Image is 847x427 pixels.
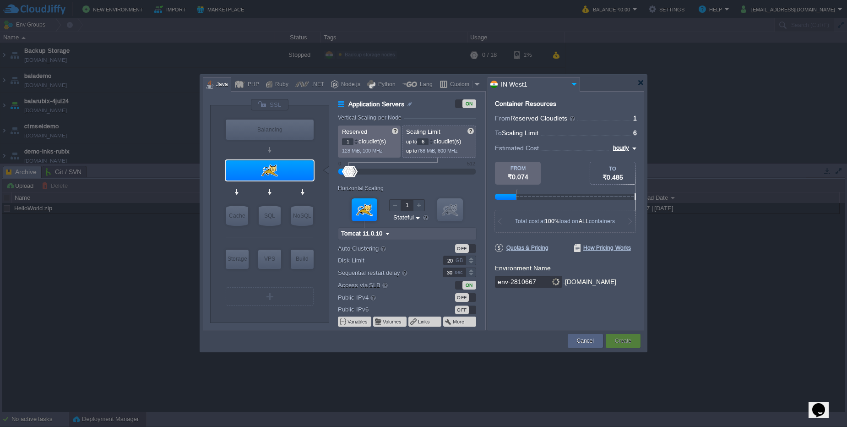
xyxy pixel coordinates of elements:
div: Build Node [291,250,314,269]
div: VPS [258,250,281,268]
span: How Pricing Works [574,244,631,252]
div: Load Balancer [226,120,314,140]
div: Custom [447,78,472,92]
div: PHP [245,78,259,92]
span: 128 MiB, 100 MHz [342,148,383,153]
p: cloudlet(s) [342,136,397,145]
span: Reserved [342,128,367,135]
iframe: chat widget [809,390,838,418]
div: .NET [309,78,324,92]
div: Storage [226,250,249,268]
div: ON [462,99,476,108]
div: Balancing [226,120,314,140]
div: NoSQL [291,206,313,226]
div: GB [456,256,465,265]
span: ₹0.074 [508,173,528,181]
button: Cancel [577,336,594,345]
div: Create New Layer [226,287,314,306]
div: TO [590,166,635,171]
div: OFF [455,306,469,314]
div: Storage Containers [226,250,249,269]
label: Auto-Clustering [338,243,431,253]
div: Horizontal Scaling [338,185,386,192]
div: Python [375,78,396,92]
div: Build [291,250,314,268]
div: Vertical Scaling per Node [338,115,404,121]
div: OFF [455,244,469,253]
p: cloudlet(s) [406,136,473,145]
label: Access via SLB [338,280,431,290]
label: Public IPv6 [338,305,431,314]
span: up to [406,139,417,144]
div: 0 [338,161,341,166]
div: SQL [259,206,281,226]
span: ₹0.485 [603,174,623,181]
span: Reserved Cloudlets [510,115,576,122]
button: More [453,318,465,325]
div: OFF [455,293,469,302]
span: up to [406,148,417,153]
div: NoSQL Databases [291,206,313,226]
div: Application Servers [226,160,314,181]
span: Scaling Limit [502,129,538,137]
span: To [495,129,502,137]
div: .[DOMAIN_NAME] [563,276,616,288]
div: Container Resources [495,100,556,107]
div: Cache [226,206,248,226]
label: Disk Limit [338,256,431,265]
span: 6 [633,129,637,137]
div: SQL Databases [259,206,281,226]
div: ON [462,281,476,290]
div: Node.js [338,78,360,92]
button: Create [615,336,631,345]
label: Environment Name [495,264,551,272]
div: Elastic VPS [258,250,281,269]
div: Lang [417,78,433,92]
span: Estimated Cost [495,143,539,153]
div: Java [213,78,228,92]
button: Links [418,318,431,325]
span: Quotas & Pricing [495,244,548,252]
label: Public IPv4 [338,292,431,302]
span: 1 [633,115,637,122]
button: Variables [347,318,369,325]
span: Scaling Limit [406,128,440,135]
div: 512 [467,161,475,166]
div: sec [455,268,465,277]
label: Sequential restart delay [338,268,431,278]
span: 768 MiB, 600 MHz [417,148,458,153]
button: Volumes [383,318,402,325]
div: Ruby [272,78,288,92]
span: From [495,115,510,122]
div: FROM [495,165,541,171]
